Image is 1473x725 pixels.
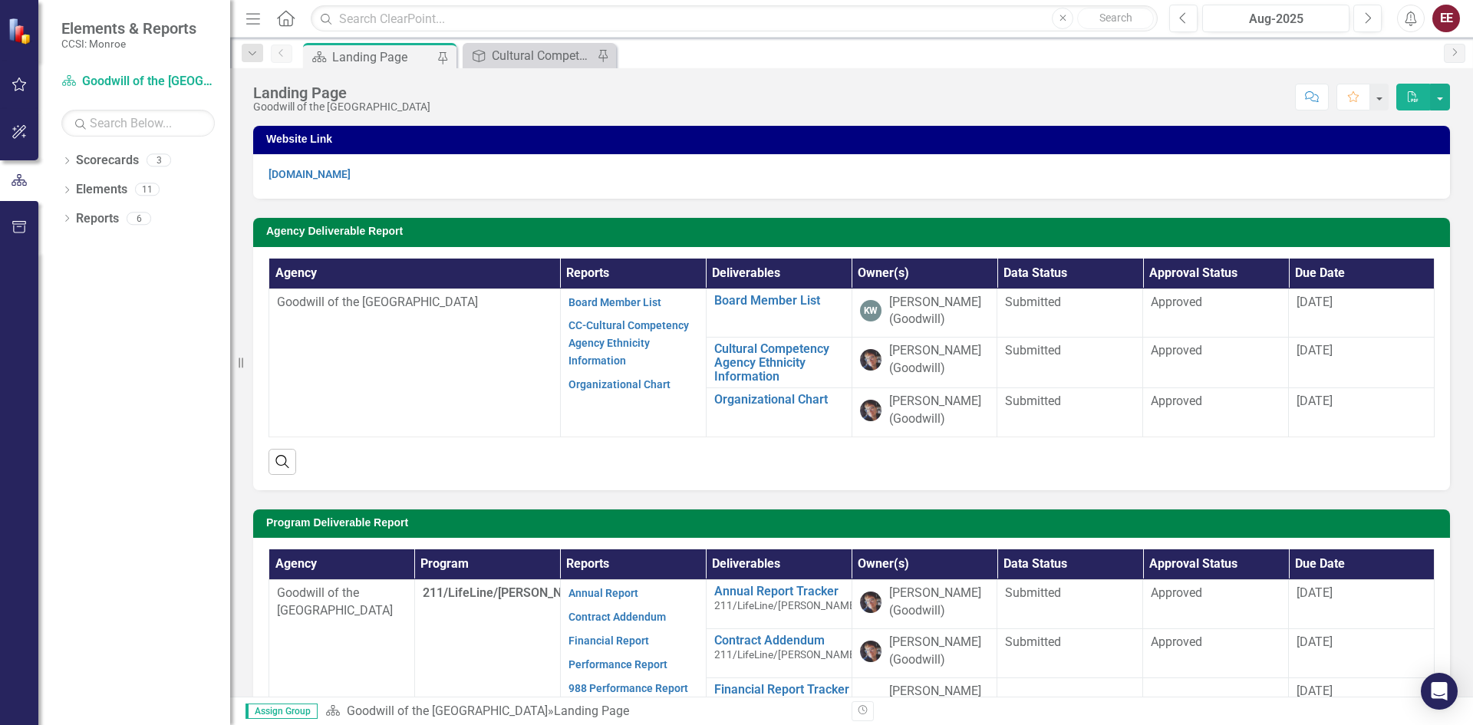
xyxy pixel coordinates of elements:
span: [DATE] [1297,684,1333,698]
img: Deborah Turner [860,641,881,662]
span: Submitted [1005,295,1061,309]
span: Approved [1151,295,1202,309]
div: [PERSON_NAME] (Goodwill) [889,393,990,428]
span: [DATE] [1297,343,1333,358]
td: Double-Click to Edit Right Click for Context Menu [706,388,852,437]
span: Submitted [1005,634,1061,649]
div: [PERSON_NAME] (Goodwill) [889,342,990,377]
span: Submitted [1005,394,1061,408]
input: Search ClearPoint... [311,5,1158,32]
span: Elements & Reports [61,19,196,38]
a: Annual Report [568,587,638,599]
a: Cultural Competency Agency Ethnicity Information [714,342,844,383]
button: Search [1077,8,1154,29]
td: Double-Click to Edit [1143,580,1289,629]
img: Deborah Turner [860,592,881,613]
a: Annual Report Tracker [714,585,858,598]
div: Landing Page [253,84,430,101]
span: [DATE] [1297,585,1333,600]
a: CC-Cultural Competency Agency Ethnicity Information [568,319,689,367]
td: Double-Click to Edit [1143,388,1289,437]
td: Double-Click to Edit [997,338,1143,388]
a: Performance Report [568,658,667,671]
a: Scorecards [76,152,139,170]
td: Double-Click to Edit [997,388,1143,437]
button: EE [1432,5,1460,32]
div: 3 [147,154,171,167]
input: Search Below... [61,110,215,137]
a: 988 Performance Report [568,682,688,694]
div: 6 [127,212,151,225]
span: Search [1099,12,1132,24]
div: Landing Page [554,704,629,718]
td: Double-Click to Edit [1143,338,1289,388]
a: Cultural Competency Agency Ethnicity Information [466,46,593,65]
div: Goodwill of the [GEOGRAPHIC_DATA] [253,101,430,113]
div: Landing Page [332,48,433,67]
p: Goodwill of the [GEOGRAPHIC_DATA] [277,585,407,620]
div: Aug-2025 [1208,10,1344,28]
div: [PERSON_NAME] (Goodwill) [889,634,990,669]
small: CCSI: Monroe [61,38,196,50]
div: » [325,703,840,720]
div: 11 [135,183,160,196]
a: Contract Addendum [568,611,666,623]
span: Submitted [1005,585,1061,600]
h3: Website Link [266,133,1442,145]
span: 211/LifeLine/[PERSON_NAME] [423,585,591,600]
span: Approved [1151,343,1202,358]
span: [DATE] [1297,394,1333,408]
div: KW [860,300,881,321]
img: Deborah Turner [860,349,881,371]
span: 211/LifeLine/[PERSON_NAME] [714,648,858,661]
a: Reports [76,210,119,228]
a: Elements [76,181,127,199]
div: Open Intercom Messenger [1421,673,1458,710]
a: Organizational Chart [714,393,844,407]
a: Goodwill of the [GEOGRAPHIC_DATA] [347,704,548,718]
span: [DATE] [1297,634,1333,649]
span: Approved [1151,585,1202,600]
td: Double-Click to Edit Right Click for Context Menu [706,580,852,629]
button: Aug-2025 [1202,5,1349,32]
span: Approved [1151,394,1202,408]
h3: Program Deliverable Report [266,517,1442,529]
td: Double-Click to Edit [997,628,1143,677]
td: Double-Click to Edit Right Click for Context Menu [706,288,852,338]
h3: Agency Deliverable Report [266,226,1442,237]
span: [DATE] [1297,295,1333,309]
div: [PERSON_NAME] (Goodwill) [889,585,990,620]
td: Double-Click to Edit [1143,288,1289,338]
span: 211/LifeLine/[PERSON_NAME] [714,599,858,611]
a: Goodwill of the [GEOGRAPHIC_DATA] [61,73,215,91]
img: Deborah Turner [860,400,881,421]
a: Financial Report [568,634,649,647]
div: [PERSON_NAME] (Goodwill) [889,294,990,329]
td: Double-Click to Edit Right Click for Context Menu [706,338,852,388]
a: Organizational Chart [568,378,671,391]
span: Submitted [1005,343,1061,358]
td: Double-Click to Edit [997,580,1143,629]
a: Financial Report Tracker [714,683,858,697]
p: Goodwill of the [GEOGRAPHIC_DATA] [277,294,552,311]
img: ClearPoint Strategy [8,18,35,44]
span: Approved [1151,634,1202,649]
a: Contract Addendum [714,634,858,648]
a: Board Member List [568,296,661,308]
td: Double-Click to Edit [997,288,1143,338]
a: Board Member List [714,294,844,308]
div: Cultural Competency Agency Ethnicity Information [492,46,593,65]
td: Double-Click to Edit [1143,628,1289,677]
span: Assign Group [245,704,318,719]
td: Double-Click to Edit Right Click for Context Menu [706,628,852,677]
a: [DOMAIN_NAME] [269,168,351,180]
